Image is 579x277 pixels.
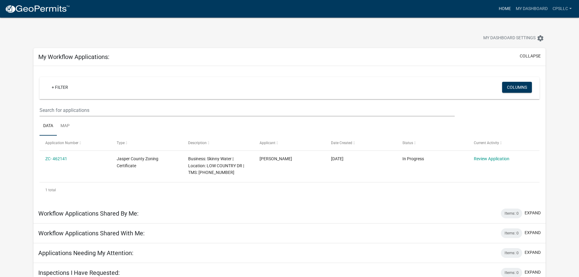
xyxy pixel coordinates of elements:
datatable-header-cell: Description [182,136,254,150]
datatable-header-cell: Current Activity [468,136,539,150]
a: Home [496,3,513,15]
a: Data [40,116,57,136]
a: My Dashboard [513,3,550,15]
span: Jasper County Zoning Certificate [117,156,158,168]
button: expand [525,249,541,256]
a: Map [57,116,73,136]
span: Type [117,141,125,145]
button: My Dashboard Settingssettings [478,32,549,44]
a: ZC- 462141 [45,156,67,161]
span: 08/11/2025 [331,156,343,161]
h5: Workflow Applications Shared With Me: [38,230,145,237]
a: + Filter [47,82,73,93]
datatable-header-cell: Application Number [40,136,111,150]
span: Gina Halker [260,156,292,161]
span: In Progress [402,156,424,161]
h5: Workflow Applications Shared By Me: [38,210,139,217]
div: collapse [33,66,546,204]
button: expand [525,269,541,275]
div: Items: 0 [501,209,522,218]
span: Current Activity [474,141,499,145]
datatable-header-cell: Date Created [325,136,397,150]
span: Date Created [331,141,352,145]
button: expand [525,230,541,236]
h5: Applications Needing My Attention: [38,249,133,257]
datatable-header-cell: Status [396,136,468,150]
div: 1 total [40,182,539,198]
i: settings [537,35,544,42]
span: Applicant [260,141,275,145]
datatable-header-cell: Applicant [254,136,325,150]
datatable-header-cell: Type [111,136,182,150]
input: Search for applications [40,104,454,116]
h5: My Workflow Applications: [38,53,109,61]
span: Status [402,141,413,145]
span: Description [188,141,207,145]
div: Items: 0 [501,248,522,258]
div: Items: 0 [501,228,522,238]
span: Application Number [45,141,78,145]
button: Columns [502,82,532,93]
h5: Inspections I Have Requested: [38,269,120,276]
span: My Dashboard Settings [483,35,536,42]
button: collapse [520,53,541,59]
span: Business: Skinny Water | Location: LOW COUNTRY DR | TMS: 083-00-03-067 [188,156,244,175]
a: Review Application [474,156,509,161]
a: CPSLLC [550,3,574,15]
button: expand [525,210,541,216]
